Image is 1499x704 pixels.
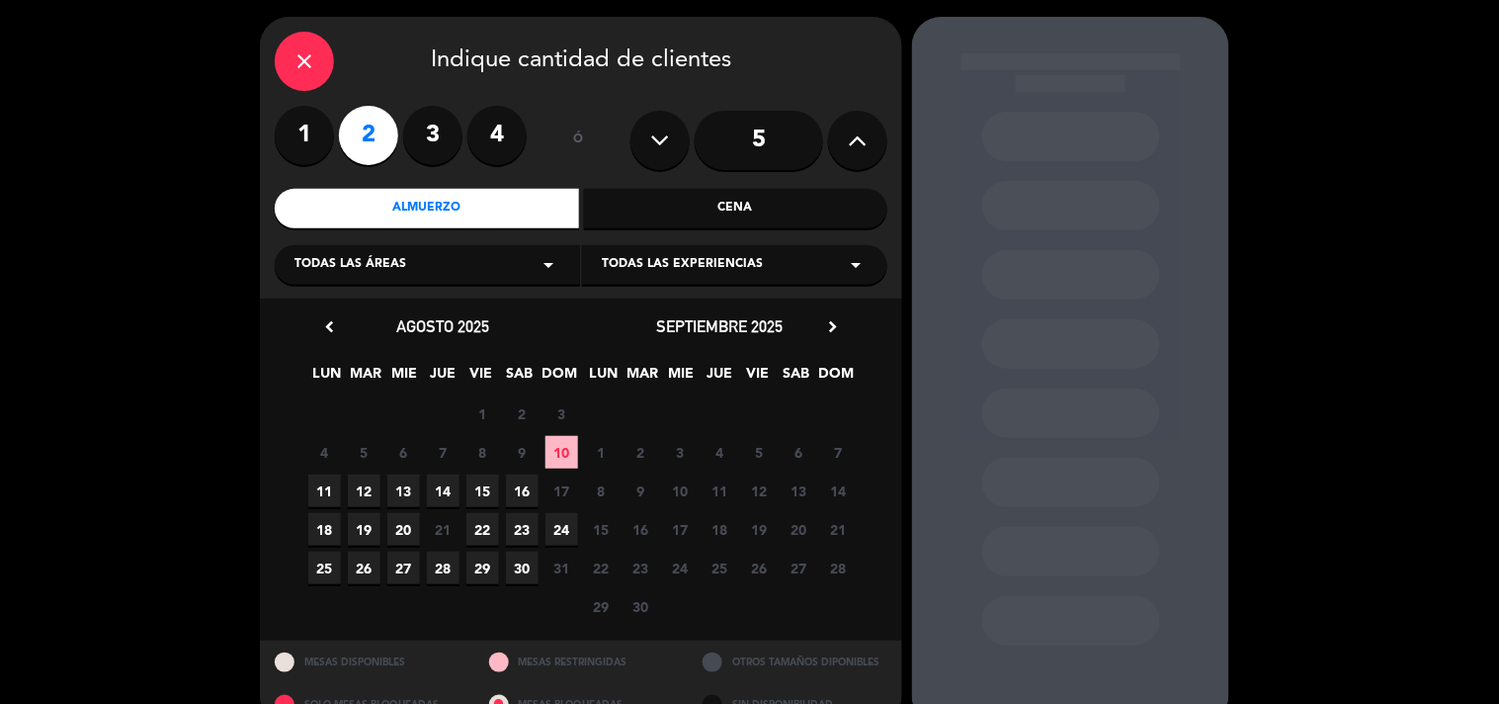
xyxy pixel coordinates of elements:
[783,513,815,546] span: 20
[387,436,420,469] span: 6
[625,513,657,546] span: 16
[275,189,579,228] div: Almuerzo
[467,106,527,165] label: 4
[822,316,843,337] i: chevron_right
[319,316,340,337] i: chevron_left
[294,255,406,275] span: Todas las áreas
[350,362,382,395] span: MAR
[308,552,341,584] span: 25
[474,641,689,683] div: MESAS RESTRINGIDAS
[626,362,659,395] span: MAR
[311,362,344,395] span: LUN
[822,436,855,469] span: 7
[403,106,462,165] label: 3
[743,513,776,546] span: 19
[427,552,459,584] span: 28
[506,397,539,430] span: 2
[656,316,783,336] span: septiembre 2025
[585,552,618,584] span: 22
[542,362,575,395] span: DOM
[427,362,459,395] span: JUE
[585,513,618,546] span: 15
[545,475,578,507] span: 17
[504,362,537,395] span: SAB
[783,552,815,584] span: 27
[308,513,341,546] span: 18
[545,552,578,584] span: 31
[743,475,776,507] span: 12
[664,475,697,507] span: 10
[292,49,316,73] i: close
[665,362,698,395] span: MIE
[585,436,618,469] span: 1
[704,552,736,584] span: 25
[387,513,420,546] span: 20
[506,513,539,546] span: 23
[625,436,657,469] span: 2
[506,552,539,584] span: 30
[625,590,657,623] span: 30
[348,513,380,546] span: 19
[348,552,380,584] span: 26
[308,475,341,507] span: 11
[466,436,499,469] span: 8
[506,436,539,469] span: 9
[704,362,736,395] span: JUE
[466,552,499,584] span: 29
[387,475,420,507] span: 13
[783,475,815,507] span: 13
[664,552,697,584] span: 24
[275,32,887,91] div: Indique cantidad de clientes
[427,513,459,546] span: 21
[427,436,459,469] span: 7
[348,475,380,507] span: 12
[625,475,657,507] span: 9
[584,189,888,228] div: Cena
[704,475,736,507] span: 11
[783,436,815,469] span: 6
[537,253,560,277] i: arrow_drop_down
[742,362,775,395] span: VIE
[465,362,498,395] span: VIE
[427,475,459,507] span: 14
[387,552,420,584] span: 27
[388,362,421,395] span: MIE
[743,552,776,584] span: 26
[704,436,736,469] span: 4
[466,513,499,546] span: 22
[339,106,398,165] label: 2
[822,513,855,546] span: 21
[506,475,539,507] span: 16
[545,436,578,469] span: 10
[664,513,697,546] span: 17
[585,590,618,623] span: 29
[781,362,813,395] span: SAB
[348,436,380,469] span: 5
[260,641,474,683] div: MESAS DISPONIBLES
[844,253,868,277] i: arrow_drop_down
[396,316,489,336] span: agosto 2025
[743,436,776,469] span: 5
[585,475,618,507] span: 8
[664,436,697,469] span: 3
[466,397,499,430] span: 1
[602,255,763,275] span: Todas las experiencias
[704,513,736,546] span: 18
[466,475,499,507] span: 15
[688,641,902,683] div: OTROS TAMAÑOS DIPONIBLES
[545,513,578,546] span: 24
[588,362,621,395] span: LUN
[545,397,578,430] span: 3
[822,475,855,507] span: 14
[822,552,855,584] span: 28
[546,106,611,175] div: ó
[625,552,657,584] span: 23
[275,106,334,165] label: 1
[819,362,852,395] span: DOM
[308,436,341,469] span: 4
